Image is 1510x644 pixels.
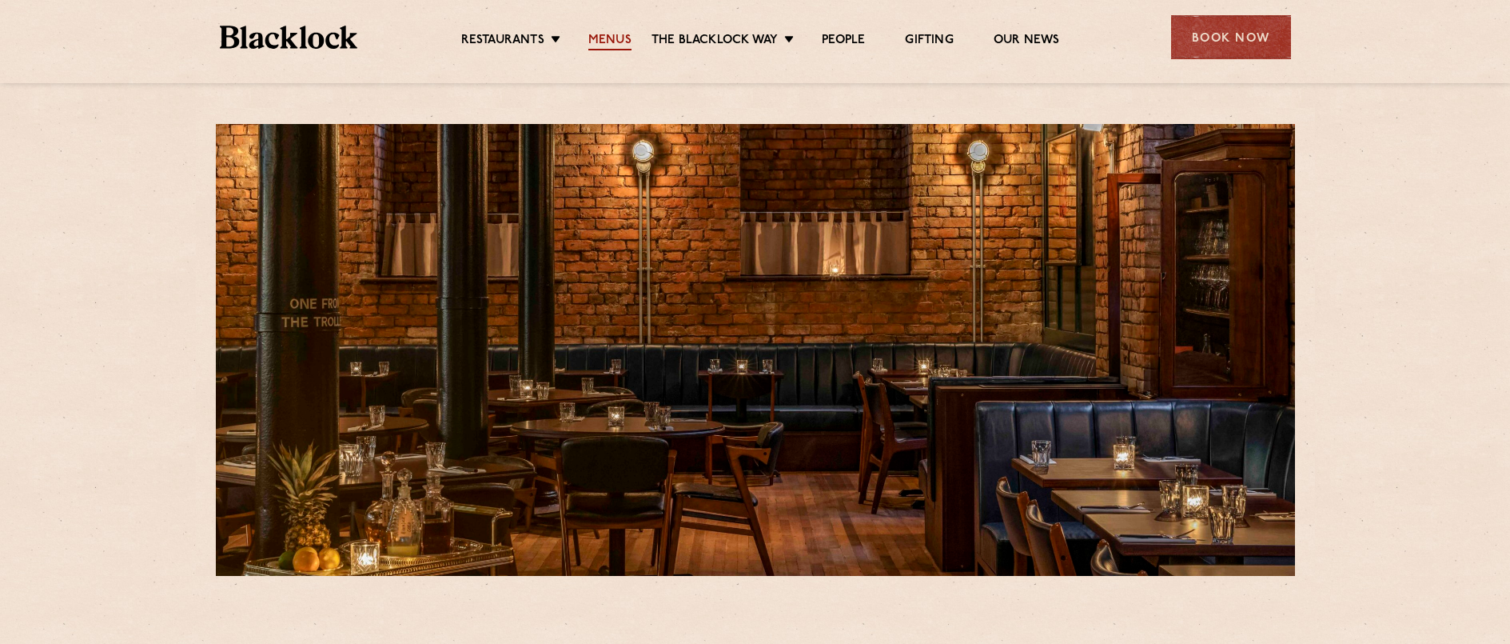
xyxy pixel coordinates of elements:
[905,33,953,50] a: Gifting
[822,33,865,50] a: People
[220,26,358,49] img: BL_Textured_Logo-footer-cropped.svg
[1171,15,1291,59] div: Book Now
[994,33,1060,50] a: Our News
[461,33,544,50] a: Restaurants
[588,33,631,50] a: Menus
[651,33,778,50] a: The Blacklock Way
